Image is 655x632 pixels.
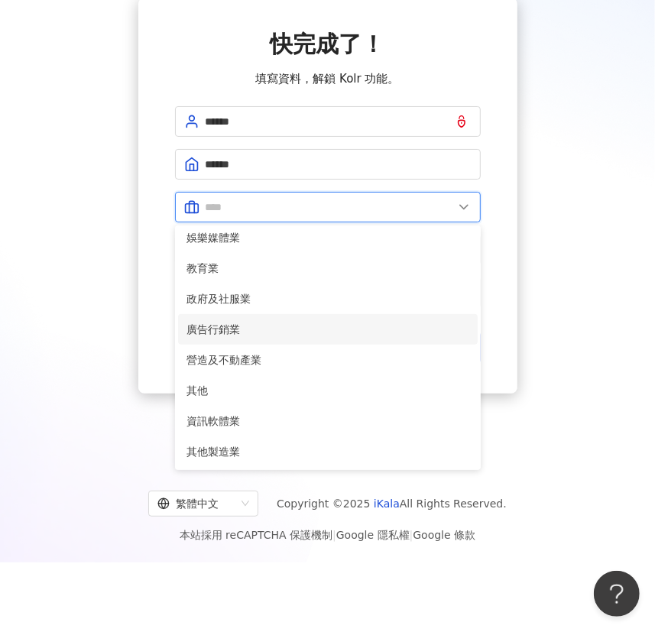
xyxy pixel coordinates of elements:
span: 政府及社服業 [187,290,469,307]
span: 快完成了！ [271,31,385,57]
iframe: Help Scout Beacon - Open [594,571,640,617]
span: 填寫資料，解鎖 Kolr 功能。 [255,70,399,88]
a: Google 條款 [413,529,475,541]
span: 廣告行銷業 [187,321,469,338]
span: 本站採用 reCAPTCHA 保護機制 [180,526,475,544]
span: | [332,529,336,541]
span: 營造及不動產業 [187,352,469,368]
span: Copyright © 2025 All Rights Reserved. [277,494,507,513]
span: 其他製造業 [187,443,469,460]
span: | [410,529,413,541]
div: 繁體中文 [157,491,235,516]
span: 娛樂媒體業 [187,229,469,246]
a: iKala [374,497,400,510]
span: 其他 [187,382,469,399]
a: Google 隱私權 [336,529,410,541]
span: 資訊軟體業 [187,413,469,429]
span: 教育業 [187,260,469,277]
